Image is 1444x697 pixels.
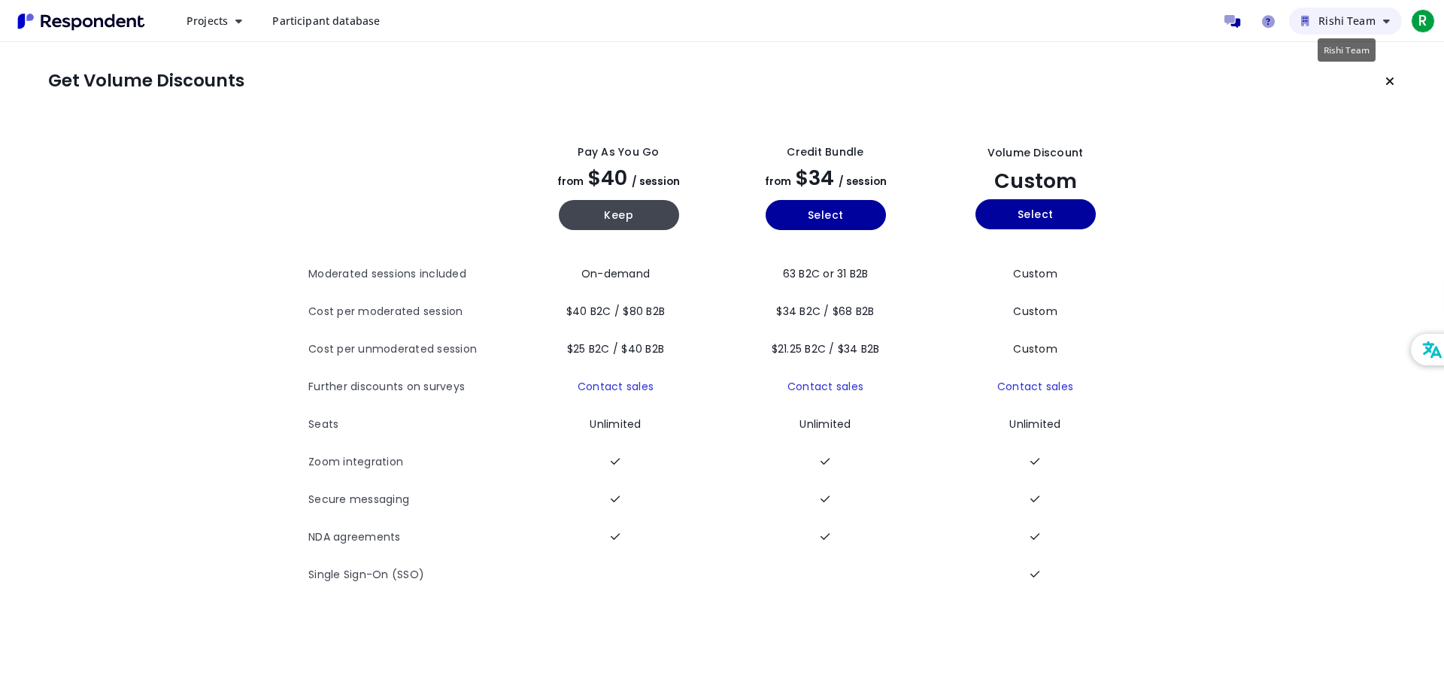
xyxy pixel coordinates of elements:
div: Pay as you go [578,144,659,160]
th: Secure messaging [308,481,515,519]
button: Projects [174,8,254,35]
h1: Get Volume Discounts [48,71,244,92]
a: Participant database [260,8,392,35]
th: Zoom integration [308,444,515,481]
button: R [1408,8,1438,35]
span: Rishi Team [1324,44,1370,56]
a: Contact sales [997,379,1073,394]
span: R [1411,9,1435,33]
span: Projects [187,14,228,28]
span: from [765,174,791,189]
button: Keep current yearly payg plan [559,200,679,230]
div: Volume Discount [987,145,1084,161]
span: / session [632,174,680,189]
span: Custom [994,167,1077,195]
a: Contact sales [578,379,654,394]
span: $25 B2C / $40 B2B [567,341,664,356]
span: Custom [1013,304,1057,319]
th: NDA agreements [308,519,515,556]
span: $21.25 B2C / $34 B2B [772,341,880,356]
a: Help and support [1253,6,1283,36]
button: Keep current plan [1375,66,1405,96]
span: 63 B2C or 31 B2B [783,266,869,281]
span: / session [839,174,887,189]
span: $34 [796,164,834,192]
th: Single Sign-On (SSO) [308,556,515,594]
th: Seats [308,406,515,444]
th: Cost per moderated session [308,293,515,331]
span: Custom [1013,266,1057,281]
button: Select yearly basic plan [766,200,886,230]
th: Further discounts on surveys [308,368,515,406]
button: Select yearly custom_static plan [975,199,1096,229]
span: $40 [588,164,627,192]
span: Custom [1013,341,1057,356]
button: Rishi Team [1289,8,1402,35]
span: Rishi Team [1318,14,1375,28]
span: Unlimited [799,417,851,432]
a: Contact sales [787,379,863,394]
div: Credit Bundle [787,144,863,160]
a: Message participants [1217,6,1247,36]
th: Cost per unmoderated session [308,331,515,368]
span: $40 B2C / $80 B2B [566,304,665,319]
th: Moderated sessions included [308,256,515,293]
span: Unlimited [1009,417,1060,432]
img: Respondent [12,9,150,34]
span: On-demand [581,266,650,281]
span: from [557,174,584,189]
span: Participant database [272,14,380,28]
span: Unlimited [590,417,641,432]
span: $34 B2C / $68 B2B [776,304,874,319]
